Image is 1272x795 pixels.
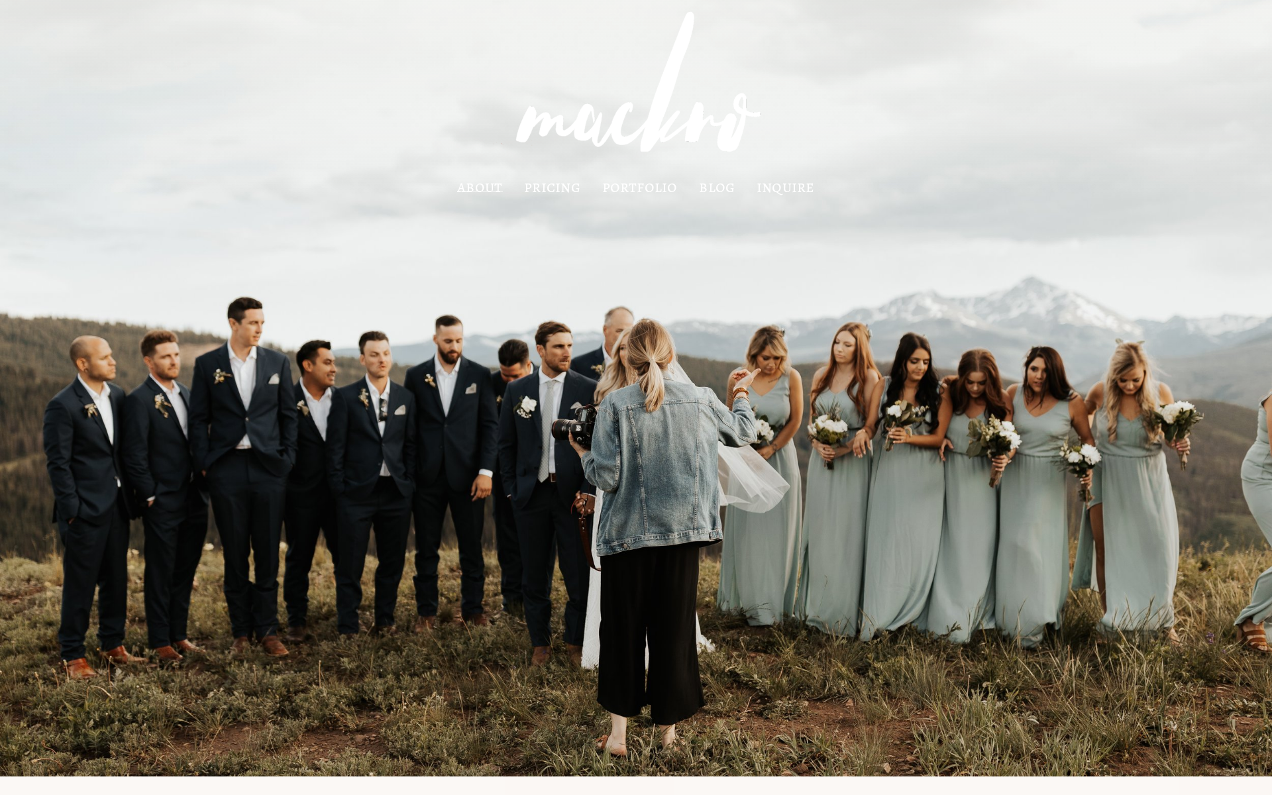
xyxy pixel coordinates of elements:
a: inquire [757,182,815,193]
a: blog [699,182,735,193]
a: portfolio [602,182,678,193]
a: about [457,182,502,193]
img: MACKRO PHOTOGRAPHY | Denver Colorado Wedding Photographer [488,1,784,178]
a: pricing [524,182,580,193]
